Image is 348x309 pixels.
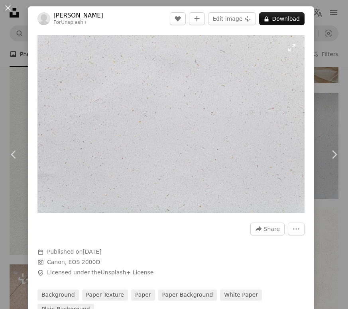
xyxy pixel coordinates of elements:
[158,289,217,301] a: paper background
[53,12,103,20] a: [PERSON_NAME]
[37,35,305,213] img: A man riding a snowboard down a snow covered slope
[220,289,262,301] a: white paper
[320,116,348,193] a: Next
[101,269,154,276] a: Unsplash+ License
[250,223,285,235] button: Share this image
[83,248,101,255] time: September 26, 2024 at 8:19:50 AM PDT
[208,12,256,25] button: Edit image
[288,223,305,235] button: More Actions
[37,12,50,25] img: Go to Maryam Sicard's profile
[259,12,305,25] button: Download
[47,269,153,277] span: Licensed under the
[189,12,205,25] button: Add to Collection
[37,289,79,301] a: background
[131,289,155,301] a: paper
[170,12,186,25] button: Like
[82,289,128,301] a: paper texture
[47,258,100,266] button: Canon, EOS 2000D
[61,20,87,25] a: Unsplash+
[37,35,305,213] button: Zoom in on this image
[264,223,280,235] span: Share
[53,20,103,26] div: For
[47,248,102,255] span: Published on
